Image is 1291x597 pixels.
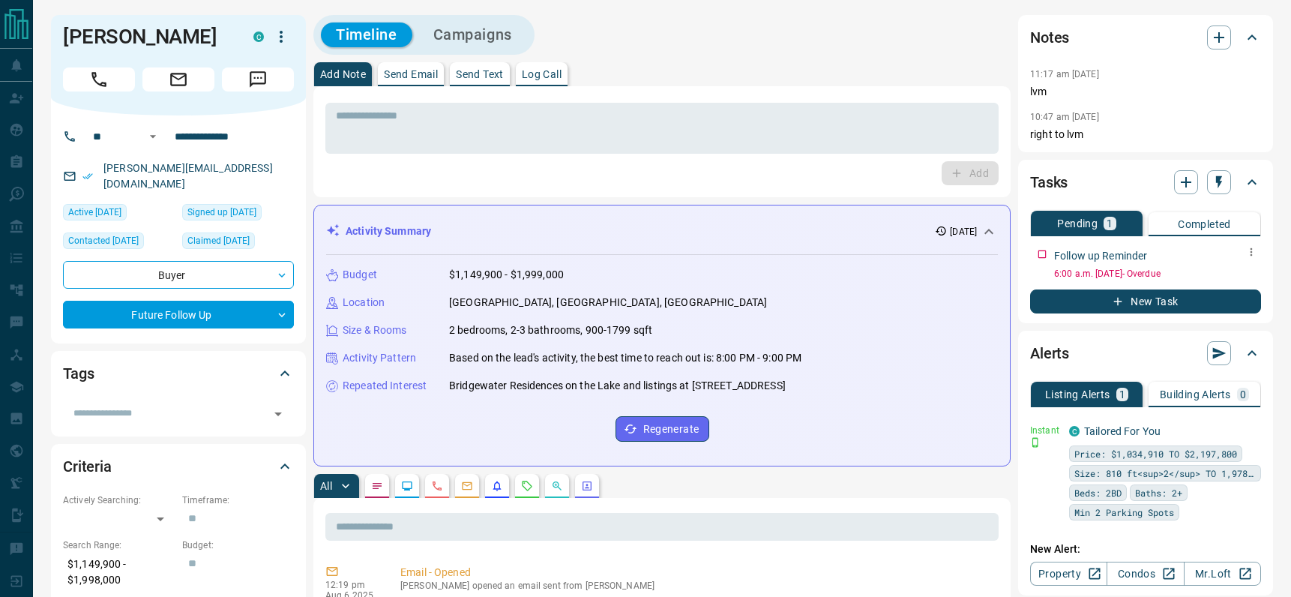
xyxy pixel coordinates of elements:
p: 6:00 a.m. [DATE] - Overdue [1054,267,1261,280]
p: 0 [1240,389,1246,400]
span: Signed up [DATE] [187,205,256,220]
p: Budget: [182,538,294,552]
p: Send Text [456,69,504,79]
p: Pending [1057,218,1098,229]
svg: Emails [461,480,473,492]
div: Activity Summary[DATE] [326,217,998,245]
div: Tags [63,355,294,391]
p: Bridgewater Residences on the Lake and listings at [STREET_ADDRESS] [449,378,786,394]
span: Email [142,67,214,91]
p: New Alert: [1030,541,1261,557]
svg: Listing Alerts [491,480,503,492]
p: Location [343,295,385,310]
p: Size & Rooms [343,322,407,338]
div: Criteria [63,448,294,484]
div: Thu Jul 17 2025 [63,204,175,225]
p: Repeated Interest [343,378,427,394]
span: Call [63,67,135,91]
p: [PERSON_NAME] opened an email sent from [PERSON_NAME] [400,580,993,591]
svg: Lead Browsing Activity [401,480,413,492]
button: Campaigns [418,22,527,47]
p: 2 bedrooms, 2-3 bathrooms, 900-1799 sqft [449,322,652,338]
p: Follow up Reminder [1054,248,1147,264]
p: Timeframe: [182,493,294,507]
svg: Agent Actions [581,480,593,492]
p: Email - Opened [400,565,993,580]
button: Open [268,403,289,424]
svg: Calls [431,480,443,492]
p: Add Note [320,69,366,79]
p: Instant [1030,424,1060,437]
p: Send Email [384,69,438,79]
h2: Tags [63,361,94,385]
span: Beds: 2BD [1074,485,1122,500]
span: Active [DATE] [68,205,121,220]
p: Log Call [522,69,562,79]
div: Buyer [63,261,294,289]
h2: Criteria [63,454,112,478]
a: Condos [1107,562,1184,586]
p: Activity Pattern [343,350,416,366]
p: Building Alerts [1160,389,1231,400]
p: Actively Searching: [63,493,175,507]
span: Message [222,67,294,91]
p: All [320,481,332,491]
p: 10:47 am [DATE] [1030,112,1099,122]
p: Listing Alerts [1045,389,1110,400]
a: Property [1030,562,1107,586]
p: [DATE] [950,225,977,238]
h2: Alerts [1030,341,1069,365]
div: Tasks [1030,164,1261,200]
div: condos.ca [1069,426,1080,436]
span: Claimed [DATE] [187,233,250,248]
p: 1 [1119,389,1125,400]
div: Notes [1030,19,1261,55]
p: [GEOGRAPHIC_DATA], [GEOGRAPHIC_DATA], [GEOGRAPHIC_DATA] [449,295,767,310]
p: Based on the lead's activity, the best time to reach out is: 8:00 PM - 9:00 PM [449,350,801,366]
p: Search Range: [63,538,175,552]
div: Sun Aug 20 2023 [182,232,294,253]
div: Sun Aug 20 2023 [182,204,294,225]
svg: Push Notification Only [1030,437,1041,448]
a: Tailored For You [1084,425,1161,437]
div: Future Follow Up [63,301,294,328]
svg: Opportunities [551,480,563,492]
div: condos.ca [253,31,264,42]
a: [PERSON_NAME][EMAIL_ADDRESS][DOMAIN_NAME] [103,162,273,190]
button: Regenerate [616,416,709,442]
span: Contacted [DATE] [68,233,139,248]
span: Price: $1,034,910 TO $2,197,800 [1074,446,1237,461]
svg: Requests [521,480,533,492]
h2: Tasks [1030,170,1068,194]
span: Baths: 2+ [1135,485,1182,500]
p: lvm [1030,84,1261,100]
span: Min 2 Parking Spots [1074,505,1174,520]
button: New Task [1030,289,1261,313]
button: Timeline [321,22,412,47]
svg: Email Verified [82,171,93,181]
h2: Notes [1030,25,1069,49]
div: Tue Aug 05 2025 [63,232,175,253]
p: $1,149,900 - $1,998,000 [63,552,175,592]
p: 11:17 am [DATE] [1030,69,1099,79]
div: Alerts [1030,335,1261,371]
p: 1 [1107,218,1113,229]
p: $1,149,900 - $1,999,000 [449,267,564,283]
svg: Notes [371,480,383,492]
p: 12:19 pm [325,580,378,590]
button: Open [144,127,162,145]
p: Activity Summary [346,223,431,239]
a: Mr.Loft [1184,562,1261,586]
p: Budget [343,267,377,283]
span: Size: 810 ft<sup>2</sup> TO 1,978 ft<sup>2</sup> [1074,466,1256,481]
p: right to lvm [1030,127,1261,142]
p: Completed [1178,219,1231,229]
h1: [PERSON_NAME] [63,25,231,49]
